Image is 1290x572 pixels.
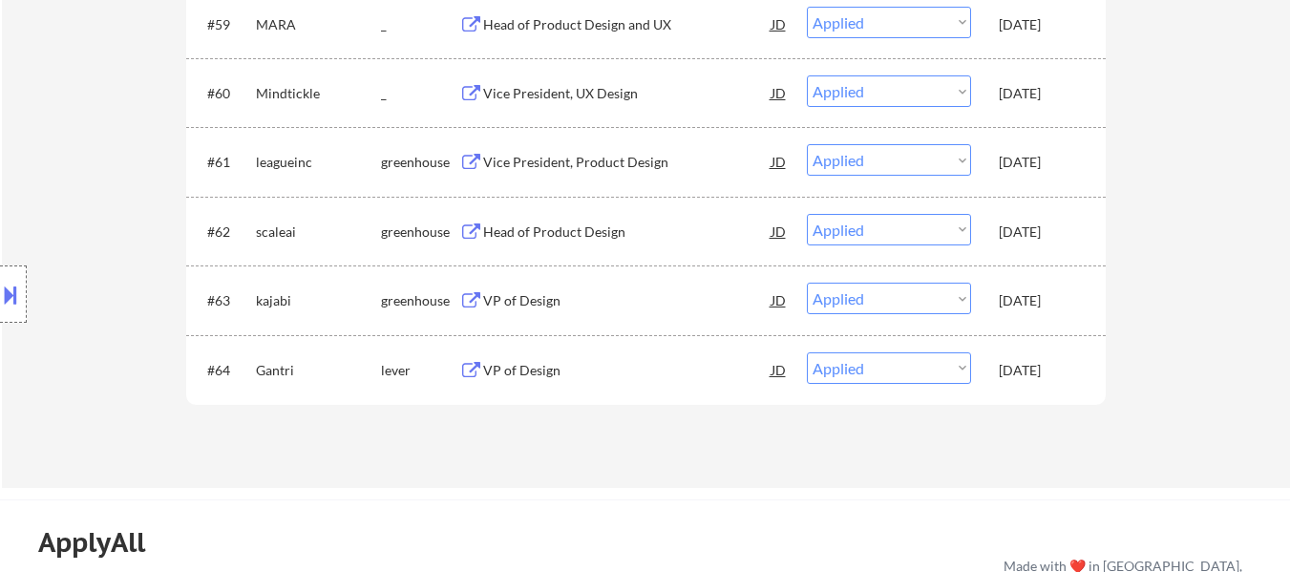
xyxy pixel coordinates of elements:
[381,222,459,242] div: greenhouse
[483,153,772,172] div: Vice President, Product Design
[999,361,1083,380] div: [DATE]
[381,291,459,310] div: greenhouse
[770,214,789,248] div: JD
[770,283,789,317] div: JD
[483,222,772,242] div: Head of Product Design
[207,15,241,34] div: #59
[999,15,1083,34] div: [DATE]
[999,291,1083,310] div: [DATE]
[38,526,167,559] div: ApplyAll
[483,15,772,34] div: Head of Product Design and UX
[770,7,789,41] div: JD
[483,84,772,103] div: Vice President, UX Design
[381,84,459,103] div: _
[999,222,1083,242] div: [DATE]
[381,361,459,380] div: lever
[483,361,772,380] div: VP of Design
[207,84,241,103] div: #60
[999,153,1083,172] div: [DATE]
[483,291,772,310] div: VP of Design
[999,84,1083,103] div: [DATE]
[770,352,789,387] div: JD
[381,153,459,172] div: greenhouse
[256,84,381,103] div: Mindtickle
[770,144,789,179] div: JD
[381,15,459,34] div: _
[256,15,381,34] div: MARA
[770,75,789,110] div: JD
